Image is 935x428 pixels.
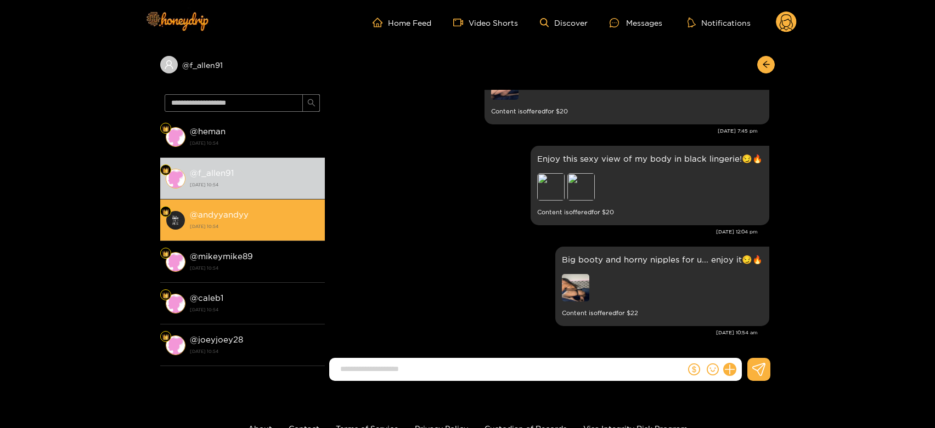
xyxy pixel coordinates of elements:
div: @f_allen91 [160,56,325,73]
small: Content is offered for $ 22 [562,307,763,319]
strong: [DATE] 10:54 [190,180,319,190]
p: Enjoy this sexy view of my body in black lingerie!😏🔥 [537,152,763,165]
div: Sep. 23, 12:04 pm [531,146,769,225]
strong: @ joeyjoey28 [190,335,243,344]
button: dollar [686,361,702,378]
img: conversation [166,210,185,230]
div: Messages [610,16,662,29]
button: Notifications [684,17,754,28]
strong: [DATE] 10:54 [190,221,319,231]
small: Content is offered for $ 20 [537,206,763,219]
button: arrow-left [757,56,775,73]
div: [DATE] 7:45 pm [330,127,758,135]
img: preview [562,274,589,301]
span: smile [707,363,719,375]
img: Fan Level [162,209,169,215]
strong: @ mikeymike89 [190,252,253,261]
img: conversation [166,127,185,147]
strong: @ f_allen91 [190,168,234,178]
strong: [DATE] 10:54 [190,138,319,148]
img: Fan Level [162,125,169,132]
strong: @ caleb1 [190,293,223,303]
img: conversation [166,335,185,355]
p: Big booty and horny nipples for u... enjoy it😏🔥 [562,253,763,266]
span: arrow-left [762,60,770,70]
img: Fan Level [162,292,169,299]
img: Fan Level [162,334,169,340]
img: Fan Level [162,167,169,174]
span: video-camera [453,18,469,27]
div: [DATE] 12:04 pm [330,228,758,236]
span: user [164,60,174,70]
a: Video Shorts [453,18,518,27]
small: Content is offered for $ 20 [491,105,763,118]
a: Discover [540,18,588,27]
span: search [307,99,316,108]
strong: @ heman [190,127,226,136]
span: home [373,18,388,27]
strong: [DATE] 10:54 [190,305,319,315]
div: [DATE] 10:54 am [330,329,758,336]
span: dollar [688,363,700,375]
img: conversation [166,169,185,189]
strong: [DATE] 10:54 [190,346,319,356]
img: conversation [166,252,185,272]
img: conversation [166,294,185,313]
a: Home Feed [373,18,431,27]
div: Sep. 24, 10:54 am [555,247,769,326]
strong: @ andyyandyy [190,210,249,219]
button: search [302,94,320,112]
img: Fan Level [162,250,169,257]
strong: [DATE] 10:54 [190,263,319,273]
